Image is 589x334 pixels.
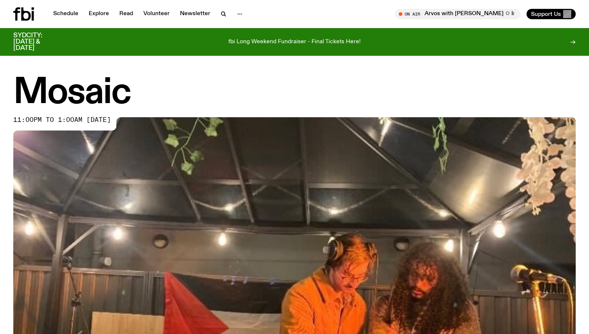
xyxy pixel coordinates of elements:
[228,39,361,45] p: fbi Long Weekend Fundraiser - Final Tickets Here!
[84,9,113,19] a: Explore
[176,9,215,19] a: Newsletter
[13,33,61,51] h3: SYDCITY: [DATE] & [DATE]
[395,9,521,19] button: On AirArvos with [PERSON_NAME] ✩ Interview: Hatchie
[527,9,576,19] button: Support Us
[49,9,83,19] a: Schedule
[13,76,576,110] h1: Mosaic
[13,117,111,123] span: 11:00pm to 1:00am [DATE]
[139,9,174,19] a: Volunteer
[531,11,561,17] span: Support Us
[115,9,137,19] a: Read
